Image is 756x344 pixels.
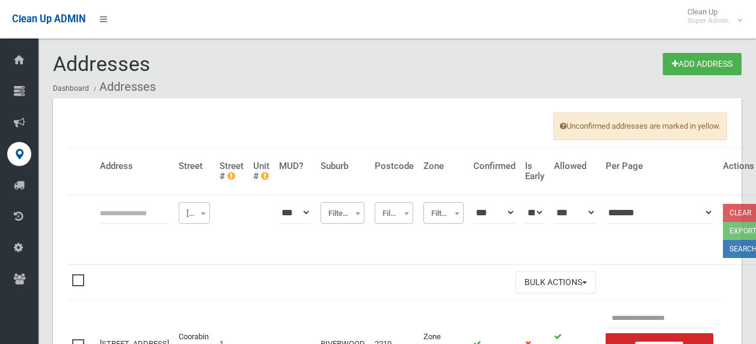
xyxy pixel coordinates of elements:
span: Unconfirmed addresses are marked in yellow. [553,112,727,140]
h4: Unit # [253,161,269,181]
li: Addresses [91,76,156,98]
span: Filter Postcode [375,202,413,224]
h4: Per Page [606,161,713,171]
a: Add Address [663,53,742,75]
h4: Address [100,161,169,171]
h4: Allowed [554,161,596,171]
span: Filter Street [182,205,207,222]
h4: Suburb [321,161,365,171]
h4: Confirmed [473,161,515,171]
h4: MUD? [279,161,311,171]
h4: Zone [423,161,464,171]
a: Dashboard [53,84,89,93]
span: Filter Street [179,202,210,224]
span: Filter Suburb [324,205,361,222]
span: Filter Suburb [321,202,364,224]
span: Addresses [53,52,150,76]
h4: Street # [220,161,244,181]
h4: Postcode [375,161,414,171]
h4: Street [179,161,210,171]
span: Clean Up [681,7,741,25]
span: Filter Zone [426,205,461,222]
h4: Is Early [525,161,544,181]
button: Bulk Actions [515,271,596,293]
span: Filter Postcode [378,205,410,222]
span: Clean Up ADMIN [12,13,85,25]
small: Super Admin [687,16,729,25]
span: Filter Zone [423,202,464,224]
